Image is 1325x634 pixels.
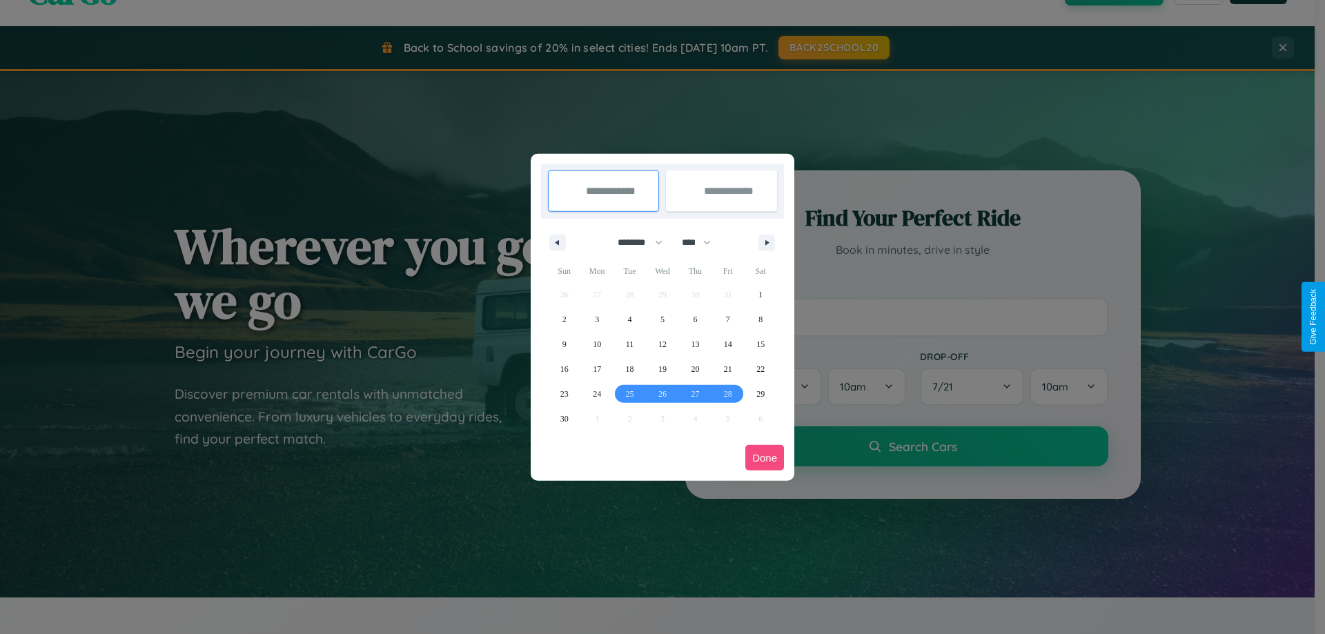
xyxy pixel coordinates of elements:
span: 28 [724,382,732,406]
button: 13 [679,332,711,357]
span: 30 [560,406,569,431]
button: 5 [646,307,678,332]
span: 6 [693,307,697,332]
span: 4 [628,307,632,332]
span: 25 [626,382,634,406]
button: 16 [548,357,580,382]
button: 25 [614,382,646,406]
button: 15 [745,332,777,357]
button: 17 [580,357,613,382]
span: Tue [614,260,646,282]
span: 18 [626,357,634,382]
button: Done [745,445,784,470]
button: 3 [580,307,613,332]
button: 22 [745,357,777,382]
button: 18 [614,357,646,382]
button: 14 [711,332,744,357]
span: Fri [711,260,744,282]
span: 20 [691,357,699,382]
span: 23 [560,382,569,406]
button: 20 [679,357,711,382]
span: Mon [580,260,613,282]
button: 11 [614,332,646,357]
button: 29 [745,382,777,406]
span: 15 [756,332,765,357]
button: 1 [745,282,777,307]
button: 21 [711,357,744,382]
button: 4 [614,307,646,332]
span: 11 [626,332,634,357]
span: 29 [756,382,765,406]
button: 30 [548,406,580,431]
button: 27 [679,382,711,406]
button: 2 [548,307,580,332]
button: 19 [646,357,678,382]
span: 8 [758,307,763,332]
span: 5 [660,307,665,332]
button: 6 [679,307,711,332]
span: 22 [756,357,765,382]
button: 28 [711,382,744,406]
button: 12 [646,332,678,357]
span: 2 [562,307,567,332]
span: 17 [593,357,601,382]
span: Wed [646,260,678,282]
span: 21 [724,357,732,382]
span: 13 [691,332,699,357]
span: Sun [548,260,580,282]
button: 8 [745,307,777,332]
span: 24 [593,382,601,406]
span: 9 [562,332,567,357]
span: 1 [758,282,763,307]
div: Give Feedback [1308,289,1318,345]
span: Thu [679,260,711,282]
button: 9 [548,332,580,357]
span: 12 [658,332,667,357]
span: 3 [595,307,599,332]
button: 23 [548,382,580,406]
span: 14 [724,332,732,357]
button: 26 [646,382,678,406]
button: 24 [580,382,613,406]
button: 7 [711,307,744,332]
span: 10 [593,332,601,357]
span: 27 [691,382,699,406]
span: 16 [560,357,569,382]
span: 7 [726,307,730,332]
span: Sat [745,260,777,282]
span: 26 [658,382,667,406]
button: 10 [580,332,613,357]
span: 19 [658,357,667,382]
